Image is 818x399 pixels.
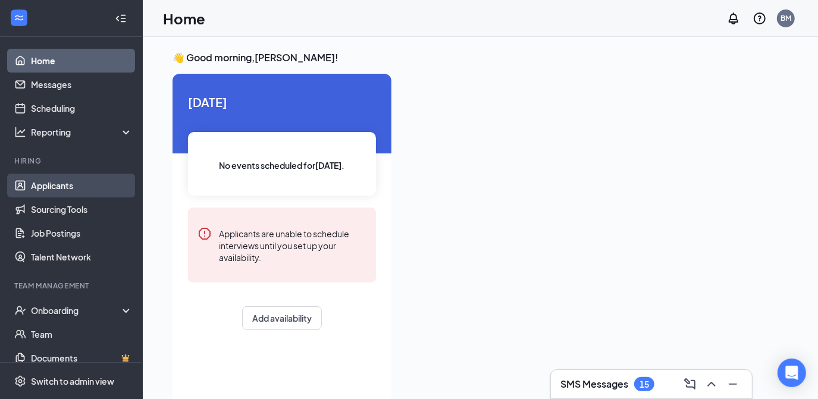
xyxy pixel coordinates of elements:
div: Team Management [14,281,130,291]
svg: ChevronUp [704,377,719,391]
span: No events scheduled for [DATE] . [220,159,345,172]
div: Reporting [31,126,133,138]
button: ChevronUp [702,375,721,394]
a: Scheduling [31,96,133,120]
svg: WorkstreamLogo [13,12,25,24]
a: Applicants [31,174,133,197]
a: Job Postings [31,221,133,245]
a: Messages [31,73,133,96]
span: [DATE] [188,93,376,111]
svg: Analysis [14,126,26,138]
a: Team [31,322,133,346]
svg: ComposeMessage [683,377,697,391]
svg: Settings [14,375,26,387]
svg: Collapse [115,12,127,24]
svg: Minimize [726,377,740,391]
h1: Home [163,8,205,29]
div: 15 [640,379,649,389]
button: ComposeMessage [681,375,700,394]
div: Applicants are unable to schedule interviews until you set up your availability. [219,227,366,263]
button: Add availability [242,306,322,330]
a: Talent Network [31,245,133,269]
h3: 👋 Good morning, [PERSON_NAME] ! [173,51,788,64]
div: Hiring [14,156,130,166]
svg: QuestionInfo [753,11,767,26]
a: DocumentsCrown [31,346,133,370]
svg: Notifications [726,11,741,26]
a: Home [31,49,133,73]
h3: SMS Messages [560,378,628,391]
svg: Error [198,227,212,241]
a: Sourcing Tools [31,197,133,221]
div: Switch to admin view [31,375,114,387]
button: Minimize [723,375,742,394]
svg: UserCheck [14,304,26,316]
div: Onboarding [31,304,123,316]
div: BM [781,13,791,23]
div: Open Intercom Messenger [778,359,806,387]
